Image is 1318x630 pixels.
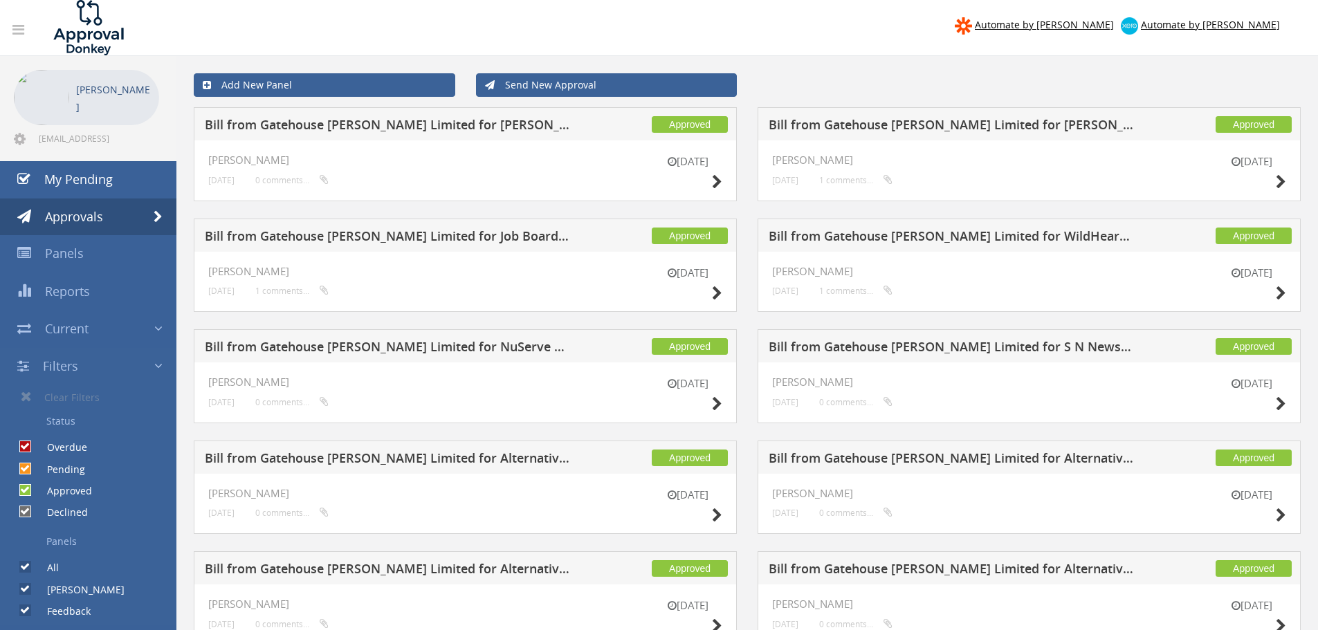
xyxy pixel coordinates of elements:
[975,18,1114,31] span: Automate by [PERSON_NAME]
[194,73,455,97] a: Add New Panel
[772,598,1286,610] h4: [PERSON_NAME]
[653,154,722,169] small: [DATE]
[33,463,85,476] label: Pending
[653,598,722,613] small: [DATE]
[772,619,798,629] small: [DATE]
[652,338,728,355] span: Approved
[10,409,176,433] a: Status
[652,450,728,466] span: Approved
[772,266,1286,277] h4: [PERSON_NAME]
[255,397,329,407] small: 0 comments...
[208,286,235,296] small: [DATE]
[39,133,156,144] span: [EMAIL_ADDRESS][PERSON_NAME][DOMAIN_NAME]
[1217,266,1286,280] small: [DATE]
[476,73,738,97] a: Send New Approval
[208,266,722,277] h4: [PERSON_NAME]
[45,245,84,261] span: Panels
[652,560,728,577] span: Approved
[208,508,235,518] small: [DATE]
[769,562,1133,580] h5: Bill from Gatehouse [PERSON_NAME] Limited for Alternative Enterprises Ltd
[1216,338,1292,355] span: Approved
[653,266,722,280] small: [DATE]
[653,488,722,502] small: [DATE]
[1216,228,1292,244] span: Approved
[819,619,893,629] small: 0 comments...
[769,230,1133,247] h5: Bill from Gatehouse [PERSON_NAME] Limited for WildHearts Office Ltd
[255,286,329,296] small: 1 comments...
[205,118,569,136] h5: Bill from Gatehouse [PERSON_NAME] Limited for [PERSON_NAME] and Partners
[819,508,893,518] small: 0 comments...
[769,340,1133,358] h5: Bill from Gatehouse [PERSON_NAME] Limited for S N News Limited
[1141,18,1280,31] span: Automate by [PERSON_NAME]
[1216,116,1292,133] span: Approved
[1121,17,1138,35] img: xero-logo.png
[208,619,235,629] small: [DATE]
[10,530,176,553] a: Panels
[208,397,235,407] small: [DATE]
[1217,488,1286,502] small: [DATE]
[772,376,1286,388] h4: [PERSON_NAME]
[33,484,92,498] label: Approved
[10,385,176,409] a: Clear Filters
[772,508,798,518] small: [DATE]
[208,154,722,166] h4: [PERSON_NAME]
[255,175,329,185] small: 0 comments...
[43,358,78,374] span: Filters
[772,286,798,296] small: [DATE]
[33,441,87,454] label: Overdue
[45,208,103,225] span: Approvals
[772,154,1286,166] h4: [PERSON_NAME]
[33,583,125,597] label: [PERSON_NAME]
[33,506,88,519] label: Declined
[33,604,91,618] label: Feedback
[1216,450,1292,466] span: Approved
[208,488,722,499] h4: [PERSON_NAME]
[205,452,569,469] h5: Bill from Gatehouse [PERSON_NAME] Limited for Alternative Enterprises Ltd
[652,116,728,133] span: Approved
[772,488,1286,499] h4: [PERSON_NAME]
[1217,154,1286,169] small: [DATE]
[819,286,893,296] small: 1 comments...
[1217,376,1286,391] small: [DATE]
[1216,560,1292,577] span: Approved
[45,283,90,299] span: Reports
[205,562,569,580] h5: Bill from Gatehouse [PERSON_NAME] Limited for Alternative Enterprises Ltd
[819,175,893,185] small: 1 comments...
[205,230,569,247] h5: Bill from Gatehouse [PERSON_NAME] Limited for Job Boards Media Ltd
[33,561,59,575] label: All
[819,397,893,407] small: 0 comments...
[653,376,722,391] small: [DATE]
[772,175,798,185] small: [DATE]
[955,17,972,35] img: zapier-logomark.png
[44,171,113,187] span: My Pending
[1217,598,1286,613] small: [DATE]
[208,376,722,388] h4: [PERSON_NAME]
[208,598,722,610] h4: [PERSON_NAME]
[772,397,798,407] small: [DATE]
[652,228,728,244] span: Approved
[208,175,235,185] small: [DATE]
[205,340,569,358] h5: Bill from Gatehouse [PERSON_NAME] Limited for NuServe Ltd
[769,118,1133,136] h5: Bill from Gatehouse [PERSON_NAME] Limited for [PERSON_NAME] [PERSON_NAME]
[76,81,152,115] p: [PERSON_NAME]
[255,619,329,629] small: 0 comments...
[255,508,329,518] small: 0 comments...
[45,320,89,337] span: Current
[769,452,1133,469] h5: Bill from Gatehouse [PERSON_NAME] Limited for Alternative Enterprises Ltd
